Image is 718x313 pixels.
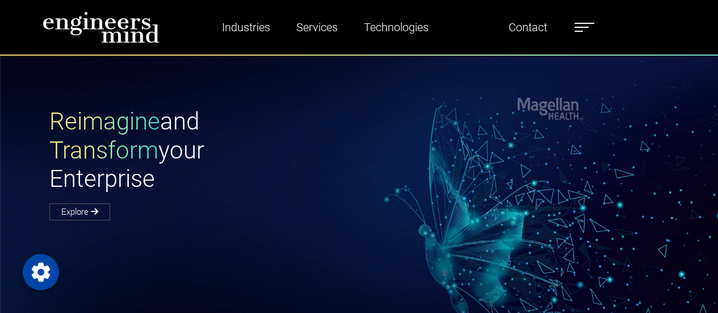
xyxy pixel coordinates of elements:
a: Contact [504,14,552,40]
a: Industries [217,14,275,40]
a: Technologies [359,14,433,40]
a: Services [292,14,342,40]
h1: and your Enterprise [49,107,359,193]
span: Transform [49,136,158,164]
img: logo [43,11,159,43]
span: Reimagine [49,107,160,135]
a: Explore [49,203,110,220]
